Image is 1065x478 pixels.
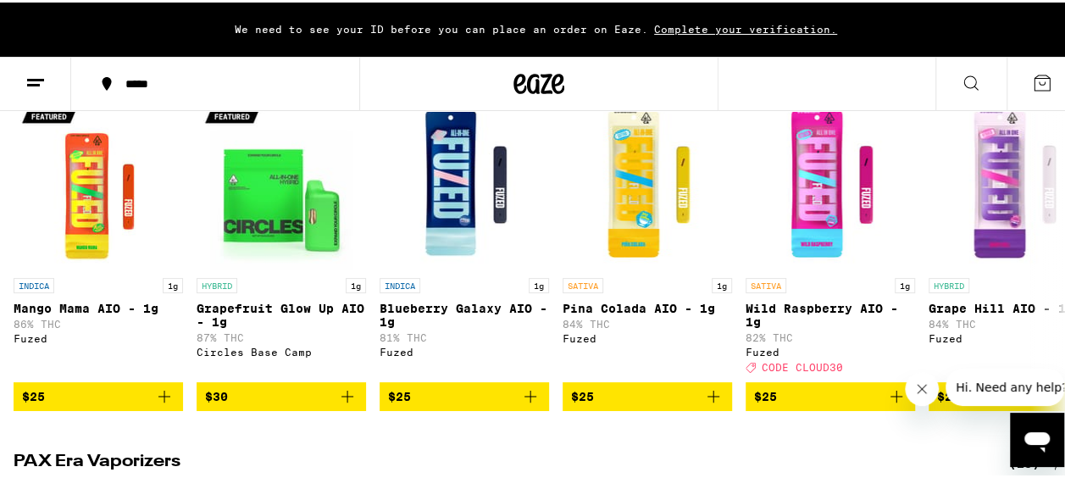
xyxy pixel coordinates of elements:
p: 1g [712,275,732,291]
p: Pina Colada AIO - 1g [563,299,732,313]
div: Fuzed [746,344,915,355]
p: INDICA [14,275,54,291]
p: 87% THC [197,330,366,341]
iframe: Message from company [946,366,1064,403]
span: We need to see your ID before you can place an order on Eaze. [235,21,648,32]
img: Fuzed - Blueberry Galaxy AIO - 1g [380,97,549,267]
h2: PAX Era Vaporizers [14,451,981,471]
a: Open page for Mango Mama AIO - 1g from Fuzed [14,97,183,379]
span: $25 [754,387,777,401]
p: SATIVA [563,275,603,291]
a: Open page for Pina Colada AIO - 1g from Fuzed [563,97,732,379]
p: 86% THC [14,316,183,327]
div: Fuzed [14,331,183,342]
p: Wild Raspberry AIO - 1g [746,299,915,326]
span: $25 [388,387,411,401]
p: 1g [529,275,549,291]
p: SATIVA [746,275,786,291]
span: $30 [205,387,228,401]
iframe: Button to launch messaging window [1010,410,1064,464]
img: Fuzed - Wild Raspberry AIO - 1g [746,97,915,267]
img: Circles Base Camp - Grapefruit Glow Up AIO - 1g [197,97,366,267]
p: 1g [895,275,915,291]
div: Fuzed [563,331,732,342]
p: 1g [346,275,366,291]
iframe: Close message [905,370,939,403]
p: 82% THC [746,330,915,341]
span: Hi. Need any help? [10,12,122,25]
a: Open page for Blueberry Galaxy AIO - 1g from Fuzed [380,97,549,379]
button: Add to bag [746,380,915,409]
p: 81% THC [380,330,549,341]
img: Fuzed - Pina Colada AIO - 1g [563,97,732,267]
p: Mango Mama AIO - 1g [14,299,183,313]
button: Add to bag [563,380,732,409]
span: CODE CLOUD30 [762,360,843,371]
span: $25 [22,387,45,401]
button: Add to bag [14,380,183,409]
p: INDICA [380,275,420,291]
a: Open page for Grapefruit Glow Up AIO - 1g from Circles Base Camp [197,97,366,379]
div: Circles Base Camp [197,344,366,355]
p: 1g [163,275,183,291]
a: (18) [1009,451,1064,471]
a: Open page for Wild Raspberry AIO - 1g from Fuzed [746,97,915,379]
p: 84% THC [563,316,732,327]
div: Fuzed [380,344,549,355]
button: Add to bag [197,380,366,409]
span: $25 [571,387,594,401]
span: Complete your verification. [648,21,843,32]
button: Add to bag [380,380,549,409]
p: Blueberry Galaxy AIO - 1g [380,299,549,326]
p: HYBRID [929,275,969,291]
p: HYBRID [197,275,237,291]
p: Grapefruit Glow Up AIO - 1g [197,299,366,326]
img: Fuzed - Mango Mama AIO - 1g [14,97,183,267]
